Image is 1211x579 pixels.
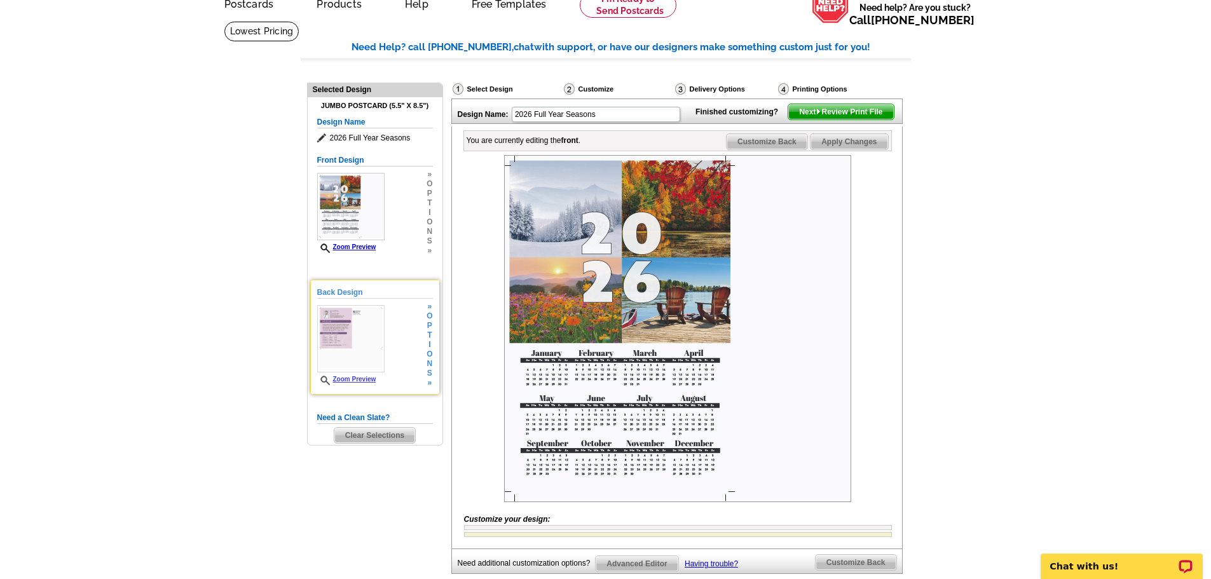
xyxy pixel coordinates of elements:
[464,515,551,524] i: Customize your design:
[451,83,563,99] div: Select Design
[427,227,432,236] span: n
[816,555,896,570] span: Customize Back
[849,13,975,27] span: Call
[695,107,786,116] strong: Finished customizing?
[453,83,463,95] img: Select Design
[427,246,432,255] span: »
[467,135,581,146] div: You are currently editing the .
[564,83,575,95] img: Customize
[685,559,738,568] a: Having trouble?
[427,369,432,378] span: s
[352,40,911,55] div: Need Help? call [PHONE_NUMBER], with support, or have our designers make something custom just fo...
[334,428,415,443] span: Clear Selections
[427,340,432,350] span: i
[308,83,442,95] div: Selected Design
[778,83,789,95] img: Printing Options & Summary
[427,302,432,311] span: »
[317,243,376,250] a: Zoom Preview
[317,287,433,299] h5: Back Design
[727,134,807,149] span: Customize Back
[871,13,975,27] a: [PHONE_NUMBER]
[816,109,821,114] img: button-next-arrow-white.png
[427,350,432,359] span: o
[317,173,385,240] img: Z18904693_00001_1.jpg
[427,321,432,330] span: p
[427,170,432,179] span: »
[427,359,432,369] span: n
[427,189,432,198] span: p
[317,102,433,110] h4: Jumbo Postcard (5.5" x 8.5")
[427,217,432,227] span: o
[849,1,981,27] span: Need help? Are you stuck?
[427,378,432,388] span: »
[596,556,678,571] span: Advanced Editor
[317,376,376,383] a: Zoom Preview
[674,83,777,95] div: Delivery Options
[561,136,578,145] b: front
[427,236,432,246] span: s
[317,132,433,144] span: 2026 Full Year Seasons
[777,83,890,95] div: Printing Options
[458,555,596,571] div: Need additional customization options?
[504,155,851,502] img: Z18904693_00001_1.jpg
[317,116,433,128] h5: Design Name
[317,154,433,167] h5: Front Design
[563,83,674,99] div: Customize
[595,555,678,572] a: Advanced Editor
[811,134,887,149] span: Apply Changes
[788,104,893,119] span: Next Review Print File
[514,41,534,53] span: chat
[458,110,509,119] strong: Design Name:
[317,305,385,372] img: Z18904693_00001_2.jpg
[427,330,432,340] span: t
[427,311,432,321] span: o
[675,83,686,95] img: Delivery Options
[427,198,432,208] span: t
[317,412,433,424] h5: Need a Clean Slate?
[427,179,432,189] span: o
[427,208,432,217] span: i
[1032,539,1211,579] iframe: LiveChat chat widget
